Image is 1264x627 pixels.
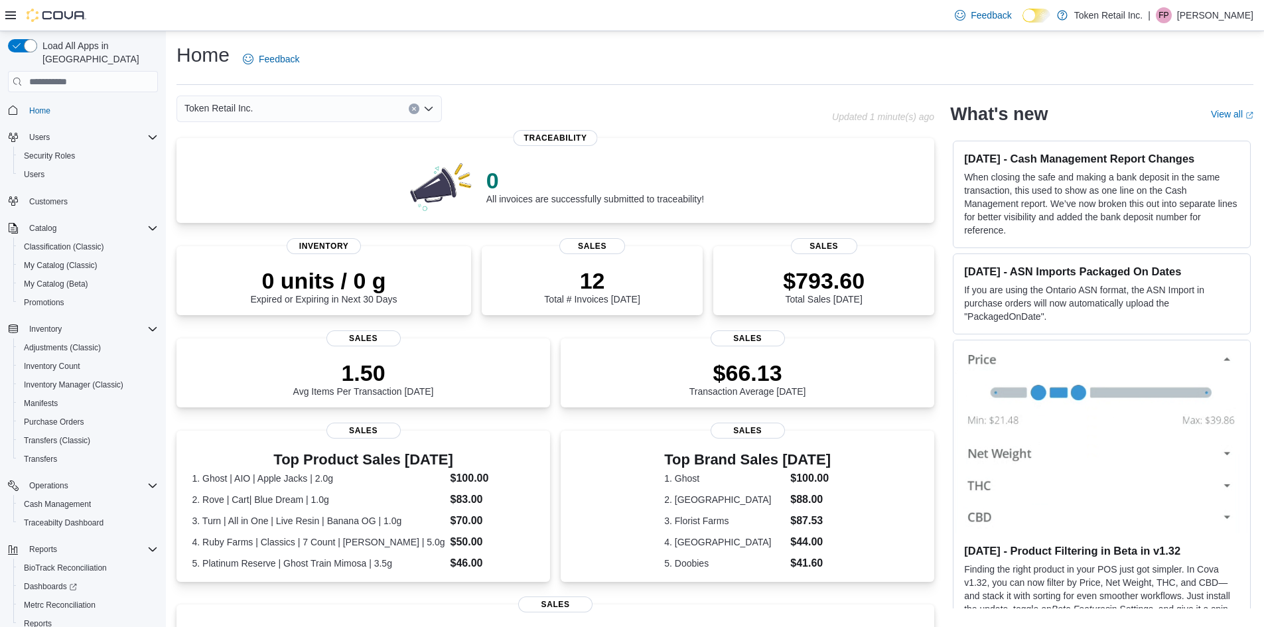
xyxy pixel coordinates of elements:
[971,9,1011,22] span: Feedback
[24,435,90,446] span: Transfers (Classic)
[29,223,56,234] span: Catalog
[24,103,56,119] a: Home
[24,417,84,427] span: Purchase Orders
[689,360,806,397] div: Transaction Average [DATE]
[664,452,831,468] h3: Top Brand Sales [DATE]
[24,297,64,308] span: Promotions
[664,514,785,527] dt: 3. Florist Farms
[29,196,68,207] span: Customers
[950,104,1048,125] h2: What's new
[664,535,785,549] dt: 4. [GEOGRAPHIC_DATA]
[790,555,831,571] dd: $41.60
[451,513,535,529] dd: $70.00
[13,147,163,165] button: Security Roles
[790,492,831,508] dd: $88.00
[3,476,163,495] button: Operations
[19,276,158,292] span: My Catalog (Beta)
[24,361,80,372] span: Inventory Count
[664,493,785,506] dt: 2. [GEOGRAPHIC_DATA]
[19,496,158,512] span: Cash Management
[13,376,163,394] button: Inventory Manager (Classic)
[19,377,158,393] span: Inventory Manager (Classic)
[518,596,593,612] span: Sales
[19,395,158,411] span: Manifests
[559,238,626,254] span: Sales
[13,577,163,596] a: Dashboards
[19,395,63,411] a: Manifests
[964,265,1239,278] h3: [DATE] - ASN Imports Packaged On Dates
[19,515,158,531] span: Traceabilty Dashboard
[13,238,163,256] button: Classification (Classic)
[24,102,158,118] span: Home
[790,534,831,550] dd: $44.00
[24,518,104,528] span: Traceabilty Dashboard
[24,541,62,557] button: Reports
[287,238,361,254] span: Inventory
[407,159,476,212] img: 0
[13,256,163,275] button: My Catalog (Classic)
[1159,7,1168,23] span: FP
[1177,7,1253,23] p: [PERSON_NAME]
[1148,7,1151,23] p: |
[19,414,158,430] span: Purchase Orders
[19,148,158,164] span: Security Roles
[13,413,163,431] button: Purchase Orders
[544,267,640,294] p: 12
[13,596,163,614] button: Metrc Reconciliation
[24,242,104,252] span: Classification (Classic)
[1074,7,1143,23] p: Token Retail Inc.
[3,320,163,338] button: Inventory
[24,169,44,180] span: Users
[13,357,163,376] button: Inventory Count
[791,238,857,254] span: Sales
[19,597,158,613] span: Metrc Reconciliation
[24,129,158,145] span: Users
[192,452,535,468] h3: Top Product Sales [DATE]
[13,293,163,312] button: Promotions
[19,167,158,182] span: Users
[19,295,158,311] span: Promotions
[24,151,75,161] span: Security Roles
[1211,109,1253,119] a: View allExternal link
[964,152,1239,165] h3: [DATE] - Cash Management Report Changes
[19,358,86,374] a: Inventory Count
[19,451,62,467] a: Transfers
[790,470,831,486] dd: $100.00
[19,451,158,467] span: Transfers
[24,194,73,210] a: Customers
[19,295,70,311] a: Promotions
[1022,9,1050,23] input: Dark Mode
[24,220,158,236] span: Catalog
[251,267,397,305] div: Expired or Expiring in Next 30 Days
[19,496,96,512] a: Cash Management
[19,515,109,531] a: Traceabilty Dashboard
[293,360,434,397] div: Avg Items Per Transaction [DATE]
[3,219,163,238] button: Catalog
[711,423,785,439] span: Sales
[423,104,434,114] button: Open list of options
[664,472,785,485] dt: 1. Ghost
[13,514,163,532] button: Traceabilty Dashboard
[192,493,445,506] dt: 2. Rove | Cart| Blue Dream | 1.0g
[176,42,230,68] h1: Home
[19,560,112,576] a: BioTrack Reconciliation
[326,423,401,439] span: Sales
[19,239,158,255] span: Classification (Classic)
[19,167,50,182] a: Users
[13,394,163,413] button: Manifests
[409,104,419,114] button: Clear input
[24,600,96,610] span: Metrc Reconciliation
[832,111,934,122] p: Updated 1 minute(s) ago
[24,279,88,289] span: My Catalog (Beta)
[19,257,158,273] span: My Catalog (Classic)
[3,192,163,211] button: Customers
[3,100,163,119] button: Home
[13,165,163,184] button: Users
[19,414,90,430] a: Purchase Orders
[711,330,785,346] span: Sales
[1245,111,1253,119] svg: External link
[192,557,445,570] dt: 5. Platinum Reserve | Ghost Train Mimosa | 3.5g
[24,260,98,271] span: My Catalog (Classic)
[1052,604,1110,614] em: Beta Features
